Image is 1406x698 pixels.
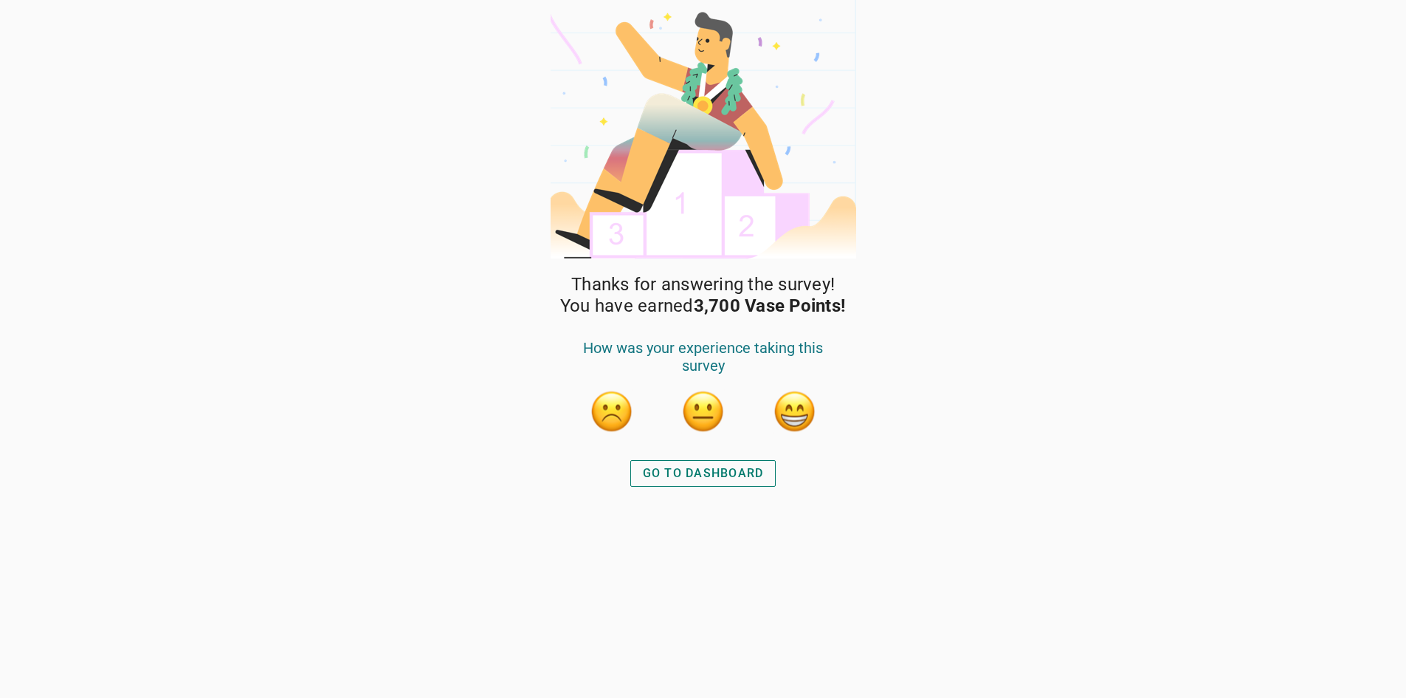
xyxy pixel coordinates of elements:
span: Thanks for answering the survey! [571,274,835,295]
div: How was your experience taking this survey [566,339,841,389]
span: You have earned [560,295,846,317]
button: GO TO DASHBOARD [630,460,776,487]
div: GO TO DASHBOARD [643,465,764,482]
strong: 3,700 Vase Points! [694,295,847,316]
